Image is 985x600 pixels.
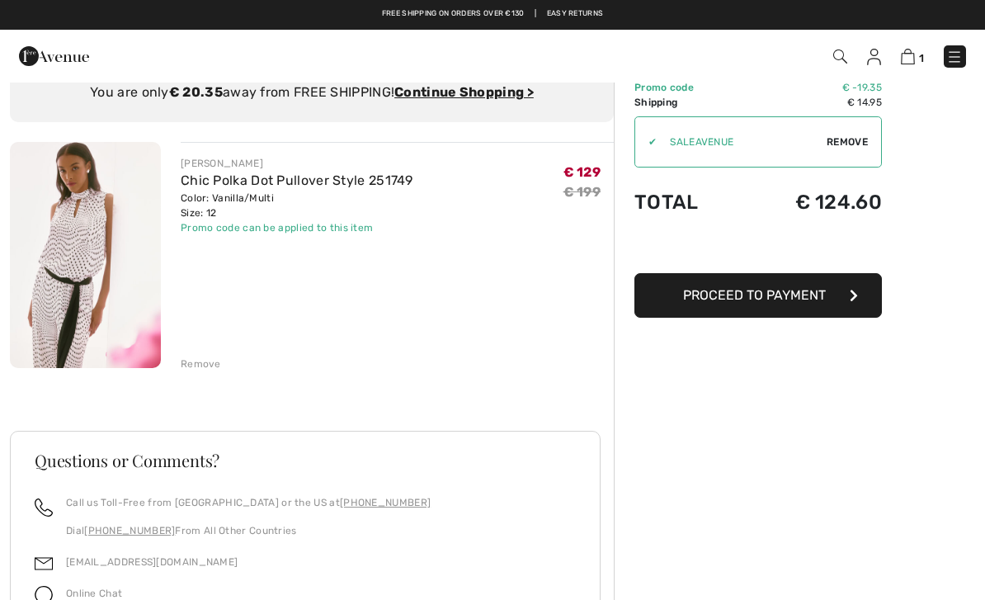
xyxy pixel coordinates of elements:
td: € 14.95 [739,95,882,110]
span: | [535,8,536,20]
a: Free shipping on orders over €130 [382,8,525,20]
img: email [35,555,53,573]
a: [PHONE_NUMBER] [84,525,175,536]
a: 1ère Avenue [19,47,89,63]
a: Chic Polka Dot Pullover Style 251749 [181,172,413,188]
img: Chic Polka Dot Pullover Style 251749 [10,142,161,368]
img: Shopping Bag [901,49,915,64]
iframe: PayPal [634,230,882,267]
h3: Questions or Comments? [35,452,576,469]
input: Promo code [657,117,827,167]
td: € 124.60 [739,174,882,230]
img: Search [833,50,847,64]
span: Remove [827,135,868,149]
img: My Info [867,49,881,65]
a: Easy Returns [547,8,604,20]
button: Proceed to Payment [634,273,882,318]
a: [EMAIL_ADDRESS][DOMAIN_NAME] [66,556,238,568]
td: Shipping [634,95,739,110]
img: 1ère Avenue [19,40,89,73]
p: Dial From All Other Countries [66,523,431,538]
div: Remove [181,357,221,371]
div: Color: Vanilla/Multi Size: 12 [181,191,413,220]
a: Continue Shopping > [394,84,534,100]
s: € 199 [563,184,601,200]
div: ✔ [635,135,657,149]
a: 1 [901,46,924,66]
span: 1 [919,52,924,64]
a: [PHONE_NUMBER] [340,497,431,508]
div: You are only away from FREE SHIPPING! [30,83,594,102]
td: € -19.35 [739,80,882,95]
div: Promo code can be applied to this item [181,220,413,235]
td: Promo code [634,80,739,95]
div: [PERSON_NAME] [181,156,413,171]
span: € 129 [563,164,601,180]
img: Menu [946,49,963,65]
td: Total [634,174,739,230]
span: Online Chat [66,588,122,599]
span: Proceed to Payment [683,287,826,303]
p: Call us Toll-Free from [GEOGRAPHIC_DATA] or the US at [66,495,431,510]
img: call [35,498,53,517]
strong: € 20.35 [169,84,223,100]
